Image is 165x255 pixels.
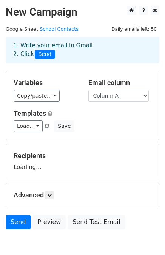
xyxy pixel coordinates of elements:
span: Send [35,50,55,59]
a: Templates [14,109,46,117]
h5: Recipients [14,152,151,160]
a: Send Test Email [68,215,125,229]
a: School Contacts [40,26,79,32]
span: Daily emails left: 50 [109,25,159,33]
h5: Email column [88,79,152,87]
div: 1. Write your email in Gmail 2. Click [8,41,157,59]
h5: Variables [14,79,77,87]
a: Preview [32,215,66,229]
div: Loading... [14,152,151,171]
button: Save [54,120,74,132]
a: Daily emails left: 50 [109,26,159,32]
h5: Advanced [14,191,151,199]
small: Google Sheet: [6,26,79,32]
a: Send [6,215,31,229]
a: Load... [14,120,43,132]
h2: New Campaign [6,6,159,19]
a: Copy/paste... [14,90,60,102]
